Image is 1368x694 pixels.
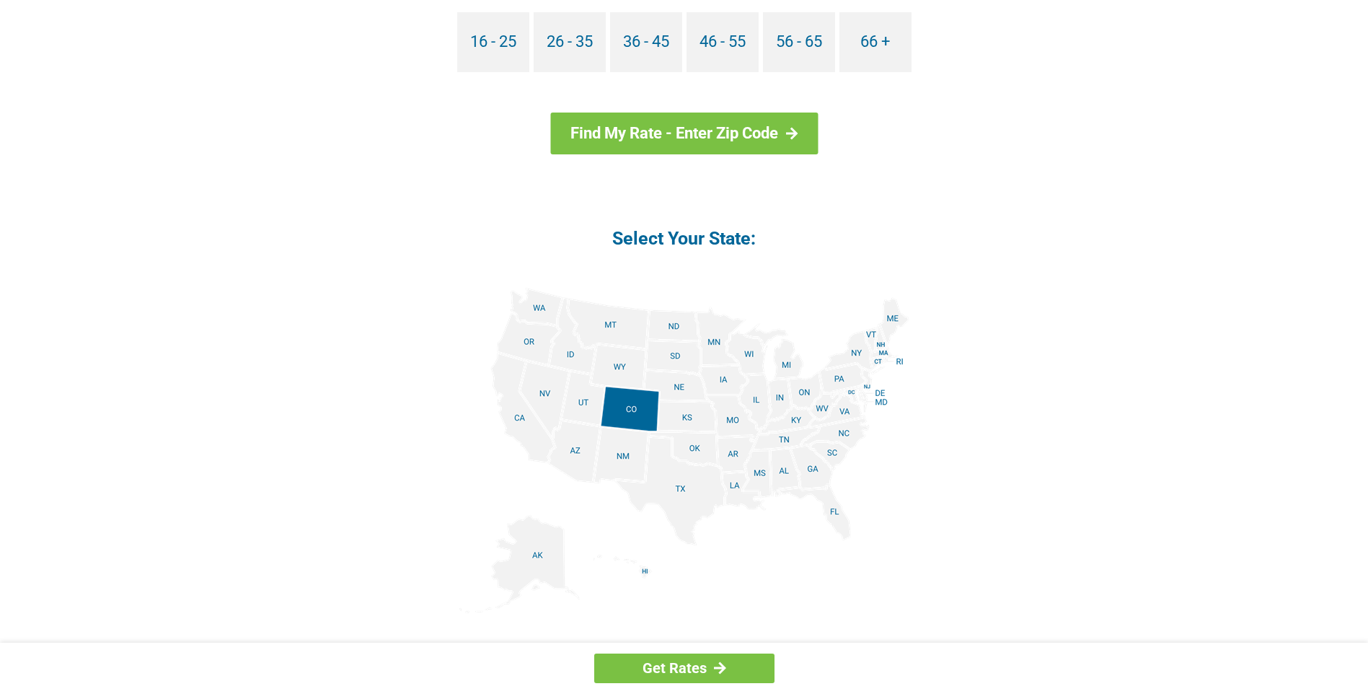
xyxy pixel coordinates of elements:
[338,227,1031,250] h4: Select Your State:
[594,654,775,683] a: Get Rates
[459,288,909,613] img: states
[534,12,606,72] a: 26 - 35
[839,12,912,72] a: 66 +
[763,12,835,72] a: 56 - 65
[610,12,682,72] a: 36 - 45
[457,12,529,72] a: 16 - 25
[687,12,759,72] a: 46 - 55
[550,113,818,154] a: Find My Rate - Enter Zip Code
